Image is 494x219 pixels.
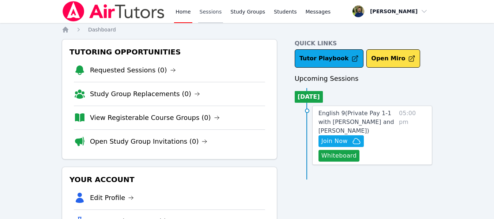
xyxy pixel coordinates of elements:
h4: Quick Links [295,39,433,48]
span: Join Now [321,137,348,146]
button: Whiteboard [318,150,360,162]
a: Edit Profile [90,193,134,203]
h3: Your Account [68,173,271,186]
li: [DATE] [295,91,323,103]
button: Open Miro [366,49,420,68]
a: Open Study Group Invitations (0) [90,136,208,147]
span: English 9 ( Private Pay 1-1 with [PERSON_NAME] and [PERSON_NAME] ) [318,110,394,134]
a: Study Group Replacements (0) [90,89,200,99]
h3: Upcoming Sessions [295,73,433,84]
h3: Tutoring Opportunities [68,45,271,58]
a: Tutor Playbook [295,49,364,68]
span: Dashboard [88,27,116,33]
a: Dashboard [88,26,116,33]
img: Air Tutors [62,1,165,22]
nav: Breadcrumb [62,26,432,33]
a: View Registerable Course Groups (0) [90,113,220,123]
a: Requested Sessions (0) [90,65,176,75]
a: English 9(Private Pay 1-1 with [PERSON_NAME] and [PERSON_NAME]) [318,109,396,135]
span: 05:00 pm [399,109,426,162]
button: Join Now [318,135,364,147]
span: Messages [306,8,331,15]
